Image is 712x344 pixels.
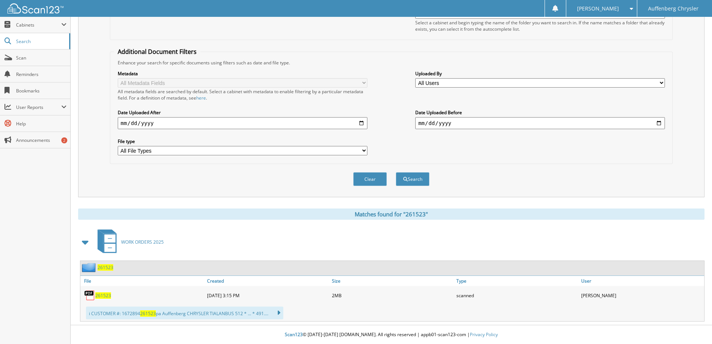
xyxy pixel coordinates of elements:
span: Announcements [16,137,67,143]
button: Clear [353,172,387,186]
div: 2MB [330,288,455,303]
span: [PERSON_NAME] [577,6,619,11]
label: Date Uploaded After [118,109,367,116]
span: Bookmarks [16,88,67,94]
span: Auffenberg Chrysler [648,6,699,11]
a: 261523 [98,264,113,271]
label: Uploaded By [415,70,665,77]
div: 2 [61,137,67,143]
a: Type [454,276,579,286]
span: User Reports [16,104,61,110]
span: Cabinets [16,22,61,28]
label: Metadata [118,70,367,77]
div: Enhance your search for specific documents using filters such as date and file type. [114,60,669,66]
span: 261523 [140,310,156,317]
a: Privacy Policy [470,331,498,338]
span: Help [16,121,67,127]
span: Scan [16,55,67,61]
a: 261523 [95,292,111,299]
label: Date Uploaded Before [415,109,665,116]
div: scanned [454,288,579,303]
input: start [118,117,367,129]
a: User [579,276,704,286]
label: File type [118,138,367,144]
div: All metadata fields are searched by default. Select a cabinet with metadata to enable filtering b... [118,88,367,101]
div: [DATE] 3:15 PM [205,288,330,303]
a: File [80,276,205,286]
span: Scan123 [285,331,303,338]
div: i CUSTOMER #: 1672894 pa Auffenberg CHRYSLER TIALANBUS 512 * ... * 491.... [86,307,283,319]
a: Created [205,276,330,286]
span: WORK ORDERS 2025 [121,239,164,245]
a: Size [330,276,455,286]
a: here [196,95,206,101]
img: scan123-logo-white.svg [7,3,64,13]
div: Matches found for "261523" [78,208,705,220]
span: Search [16,38,65,45]
span: Reminders [16,71,67,77]
div: © [DATE]-[DATE] [DOMAIN_NAME]. All rights reserved | appb01-scan123-com | [71,326,712,344]
img: folder2.png [82,263,98,272]
a: WORK ORDERS 2025 [93,227,164,257]
input: end [415,117,665,129]
legend: Additional Document Filters [114,48,200,56]
div: Select a cabinet and begin typing the name of the folder you want to search in. If the name match... [415,19,665,32]
button: Search [396,172,429,186]
div: [PERSON_NAME] [579,288,704,303]
img: PDF.png [84,290,95,301]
